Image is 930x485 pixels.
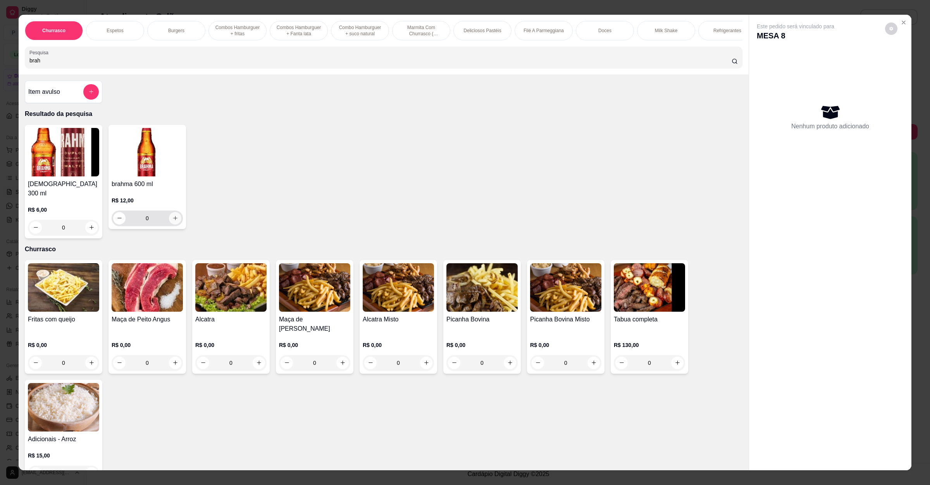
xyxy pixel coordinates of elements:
p: Churrasco [25,245,742,254]
img: product-image [112,263,183,312]
h4: Fritas com queijo [28,315,99,324]
p: Churrasco [42,28,65,34]
p: Marmita Com Churrasco ( Novidade ) [399,24,444,37]
button: decrease-product-quantity [29,467,42,480]
button: decrease-product-quantity [885,22,897,35]
p: R$ 15,00 [28,452,99,459]
h4: Alcatra [195,315,267,324]
img: product-image [112,128,183,176]
img: product-image [614,263,685,312]
p: Refrigerantes [713,28,741,34]
label: Pesquisa [29,49,51,56]
button: add-separate-item [83,84,99,100]
img: product-image [28,263,99,312]
p: R$ 0,00 [446,341,518,349]
h4: brahma 600 ml [112,180,183,189]
button: Close [897,16,910,29]
button: increase-product-quantity [85,221,98,234]
p: R$ 0,00 [530,341,601,349]
h4: Picanha Bovina Misto [530,315,601,324]
p: Espetos [107,28,123,34]
p: Doces [598,28,611,34]
img: product-image [530,263,601,312]
img: product-image [28,383,99,431]
img: product-image [28,128,99,176]
p: R$ 12,00 [112,197,183,204]
h4: Adicionais - Arroz [28,435,99,444]
img: product-image [363,263,434,312]
p: Combo Hamburguer + suco natural [338,24,382,37]
p: MESA 8 [757,30,834,41]
h4: Tabua completa [614,315,685,324]
input: Pesquisa [29,57,732,64]
button: increase-product-quantity [169,212,181,224]
img: product-image [446,263,518,312]
h4: Alcatra Misto [363,315,434,324]
p: Filé A Parmeggiana [524,28,564,34]
p: Burgers [168,28,184,34]
img: product-image [279,263,350,312]
p: Deliciosos Pastéis [463,28,501,34]
button: increase-product-quantity [85,467,98,480]
p: Este pedido será vinculado para [757,22,834,30]
p: R$ 0,00 [28,341,99,349]
p: Combos Hamburguer + fritas [215,24,260,37]
p: R$ 0,00 [112,341,183,349]
p: Milk Shake [655,28,678,34]
p: R$ 0,00 [279,341,350,349]
button: decrease-product-quantity [29,221,42,234]
button: decrease-product-quantity [113,212,126,224]
p: Resultado da pesquisa [25,109,742,119]
h4: Maça de [PERSON_NAME] [279,315,350,333]
p: R$ 6,00 [28,206,99,214]
p: Nenhum produto adicionado [791,122,869,131]
p: R$ 130,00 [614,341,685,349]
h4: [DEMOGRAPHIC_DATA] 300 ml [28,180,99,198]
h4: Item avulso [28,87,60,97]
p: R$ 0,00 [363,341,434,349]
h4: Maça de Peito Angus [112,315,183,324]
img: product-image [195,263,267,312]
h4: Picanha Bovina [446,315,518,324]
p: R$ 0,00 [195,341,267,349]
p: Combos Hamburguer + Fanta lata [276,24,321,37]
